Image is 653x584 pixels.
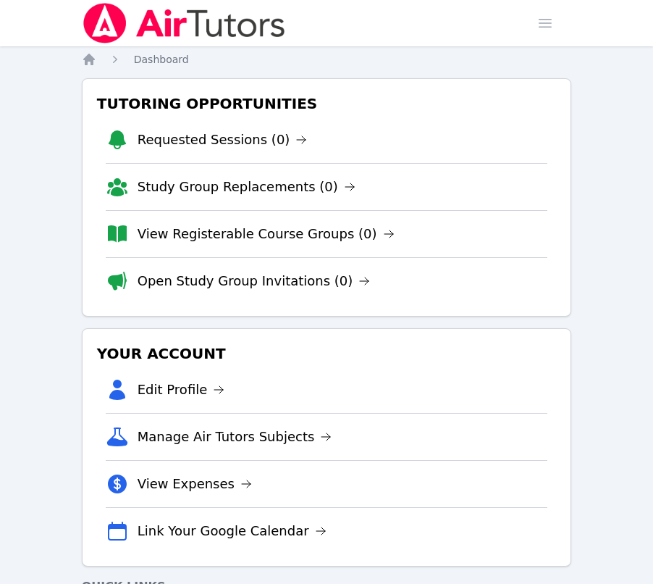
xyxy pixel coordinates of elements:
[134,52,189,67] a: Dashboard
[138,380,225,400] a: Edit Profile
[138,521,326,541] a: Link Your Google Calendar
[138,177,355,197] a: Study Group Replacements (0)
[134,54,189,65] span: Dashboard
[94,341,560,367] h3: Your Account
[82,3,287,43] img: Air Tutors
[82,52,572,67] nav: Breadcrumb
[138,271,371,291] a: Open Study Group Invitations (0)
[138,427,332,447] a: Manage Air Tutors Subjects
[138,474,252,494] a: View Expenses
[138,224,395,244] a: View Registerable Course Groups (0)
[138,130,308,150] a: Requested Sessions (0)
[94,91,560,117] h3: Tutoring Opportunities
